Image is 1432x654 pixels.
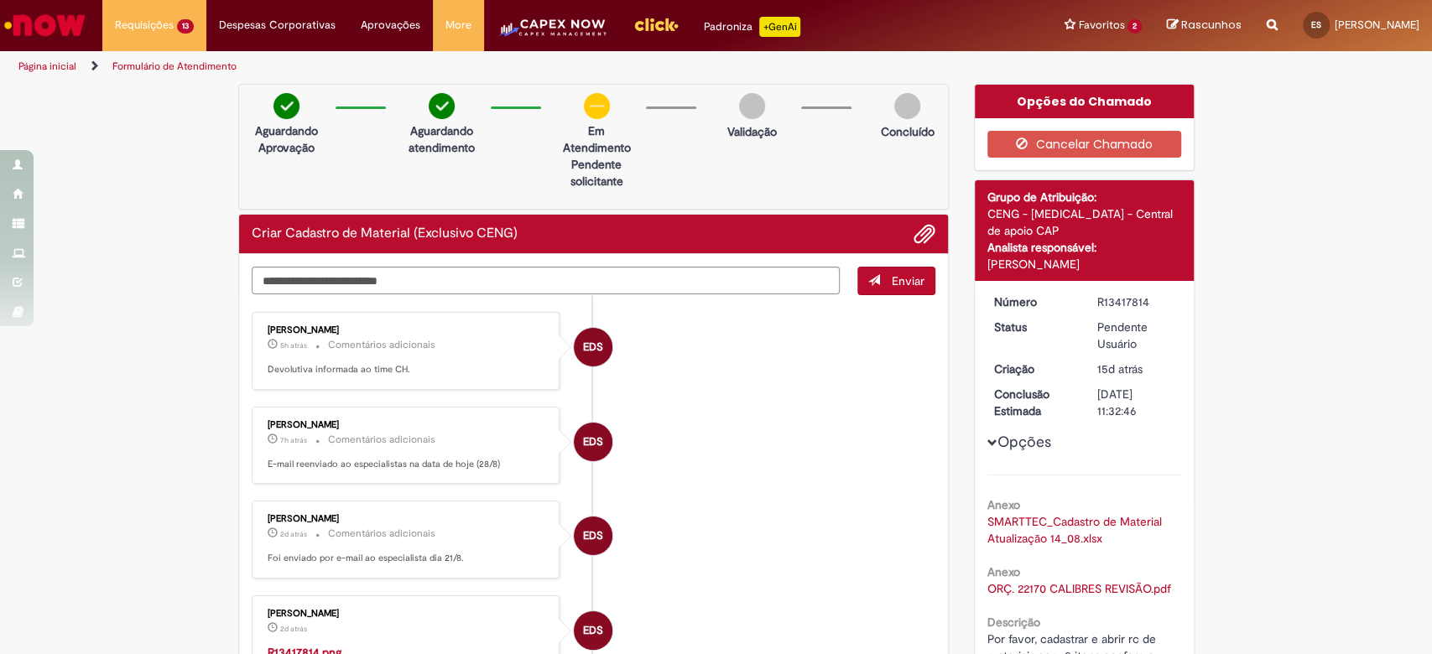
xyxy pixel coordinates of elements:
[1335,18,1419,32] span: [PERSON_NAME]
[556,122,638,156] p: Em Atendimento
[727,123,777,140] p: Validação
[112,60,237,73] a: Formulário de Atendimento
[987,615,1040,630] b: Descrição
[1097,361,1143,376] time: 14/08/2025 14:12:01
[987,256,1181,272] div: [PERSON_NAME]
[982,293,1085,310] dt: Número
[583,516,603,556] span: EDS
[280,340,307,350] span: 5h atrás
[982,386,1085,419] dt: Conclusão Estimada
[739,93,765,119] img: img-circle-grey.png
[1127,19,1142,34] span: 2
[574,328,612,366] div: Erica dos Santos Cerqueira
[704,17,800,37] div: Padroniza
[280,435,307,445] span: 7h atrás
[280,624,307,634] time: 26/08/2025 16:11:12
[18,60,76,73] a: Página inicial
[987,131,1181,158] button: Cancelar Chamado
[1078,17,1124,34] span: Favoritos
[268,420,547,430] div: [PERSON_NAME]
[280,529,307,539] span: 2d atrás
[583,422,603,462] span: EDS
[273,93,299,119] img: check-circle-green.png
[1097,319,1175,352] div: Pendente Usuário
[246,122,327,156] p: Aguardando Aprovação
[268,325,547,335] div: [PERSON_NAME]
[574,611,612,650] div: Erica dos Santos Cerqueira
[252,267,841,295] textarea: Digite sua mensagem aqui...
[987,581,1171,596] a: Download de ORÇ. 22170 CALIBRES REVISÃO.pdf
[759,17,800,37] p: +GenAi
[445,17,471,34] span: More
[328,338,435,352] small: Comentários adicionais
[328,527,435,541] small: Comentários adicionais
[115,17,174,34] span: Requisições
[914,223,935,245] button: Adicionar anexos
[13,51,942,82] ul: Trilhas de página
[268,552,547,565] p: Foi enviado por e-mail ao especialista dia 21/8.
[280,340,307,350] time: 28/08/2025 10:04:44
[280,529,307,539] time: 26/08/2025 16:12:45
[1097,361,1143,376] span: 15d atrás
[584,93,610,119] img: circle-minus.png
[987,205,1181,239] div: CENG - [MEDICAL_DATA] - Central de apoio CAP
[177,19,194,34] span: 13
[982,361,1085,377] dt: Criação
[987,239,1181,256] div: Analista responsável:
[268,609,547,619] div: [PERSON_NAME]
[987,564,1020,579] b: Anexo
[880,123,934,140] p: Concluído
[429,93,455,119] img: check-circle-green.png
[987,514,1165,546] a: Download de SMARTTEC_Cadastro de Material Atualização 14_08.xlsx
[574,516,612,555] div: Erica dos Santos Cerqueira
[497,17,608,50] img: CapexLogo5.png
[1311,19,1321,30] span: ES
[1097,361,1175,377] div: 14/08/2025 14:12:01
[361,17,420,34] span: Aprovações
[857,267,935,295] button: Enviar
[583,327,603,367] span: EDS
[556,156,638,189] p: Pendente solicitante
[975,85,1194,118] div: Opções do Chamado
[1097,293,1175,310] div: R13417814
[982,319,1085,335] dt: Status
[574,423,612,461] div: Erica dos Santos Cerqueira
[1167,18,1242,34] a: Rascunhos
[401,122,482,156] p: Aguardando atendimento
[892,273,924,288] span: Enviar
[1181,17,1242,33] span: Rascunhos
[219,17,336,34] span: Despesas Corporativas
[2,8,88,42] img: ServiceNow
[280,624,307,634] span: 2d atrás
[633,12,679,37] img: click_logo_yellow_360x200.png
[583,610,603,651] span: EDS
[268,458,547,471] p: E-mail reenviado ao especialistas na data de hoje (28/8)
[987,497,1020,512] b: Anexo
[1097,386,1175,419] div: [DATE] 11:32:46
[280,435,307,445] time: 28/08/2025 08:30:56
[252,226,518,241] h2: Criar Cadastro de Material (Exclusivo CENG) Histórico de tíquete
[268,514,547,524] div: [PERSON_NAME]
[328,433,435,447] small: Comentários adicionais
[987,189,1181,205] div: Grupo de Atribuição:
[268,363,547,376] p: Devolutiva informada ao time CH.
[894,93,920,119] img: img-circle-grey.png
